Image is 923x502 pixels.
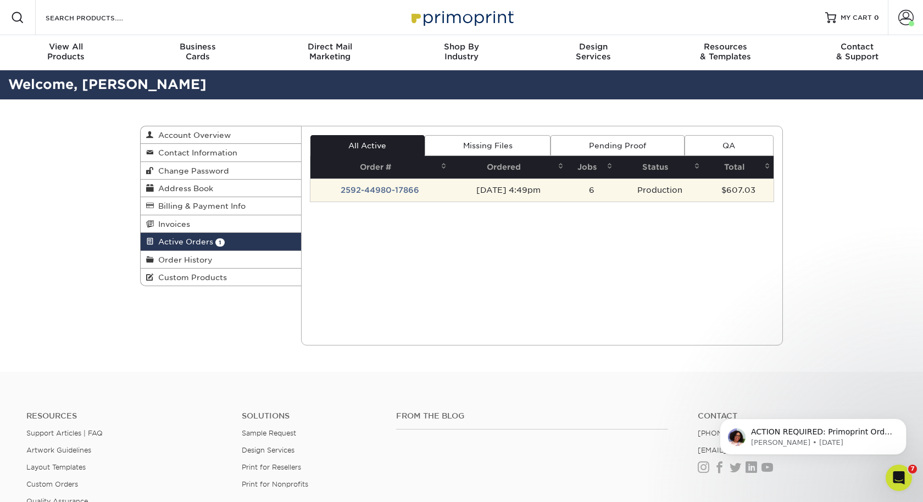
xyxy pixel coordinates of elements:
[242,429,296,437] a: Sample Request
[141,180,301,197] a: Address Book
[141,233,301,250] a: Active Orders 1
[154,220,190,228] span: Invoices
[310,135,425,156] a: All Active
[141,126,301,144] a: Account Overview
[154,131,231,140] span: Account Overview
[450,156,568,179] th: Ordered
[567,179,616,202] td: 6
[551,135,684,156] a: Pending Proof
[425,135,551,156] a: Missing Files
[264,42,396,62] div: Marketing
[264,35,396,70] a: Direct MailMarketing
[215,238,225,247] span: 1
[685,135,774,156] a: QA
[264,42,396,52] span: Direct Mail
[141,215,301,233] a: Invoices
[616,179,703,202] td: Production
[242,411,379,421] h4: Solutions
[154,273,227,282] span: Custom Products
[396,42,527,62] div: Industry
[132,42,264,52] span: Business
[527,42,659,62] div: Services
[703,179,774,202] td: $607.03
[141,162,301,180] a: Change Password
[841,13,872,23] span: MY CART
[567,156,616,179] th: Jobs
[659,35,791,70] a: Resources& Templates
[396,35,527,70] a: Shop ByIndustry
[791,42,923,62] div: & Support
[141,251,301,269] a: Order History
[703,395,923,472] iframe: Intercom notifications message
[703,156,774,179] th: Total
[310,156,450,179] th: Order #
[698,446,829,454] a: [EMAIL_ADDRESS][DOMAIN_NAME]
[132,42,264,62] div: Cards
[45,11,152,24] input: SEARCH PRODUCTS.....
[886,465,912,491] iframe: Intercom live chat
[450,179,568,202] td: [DATE] 4:49pm
[154,184,213,193] span: Address Book
[141,144,301,161] a: Contact Information
[791,42,923,52] span: Contact
[26,446,91,454] a: Artwork Guidelines
[154,237,213,246] span: Active Orders
[310,179,450,202] td: 2592-44980-17866
[26,429,103,437] a: Support Articles | FAQ
[242,463,301,471] a: Print for Resellers
[141,269,301,286] a: Custom Products
[154,202,246,210] span: Billing & Payment Info
[659,42,791,52] span: Resources
[407,5,516,29] img: Primoprint
[154,255,213,264] span: Order History
[527,35,659,70] a: DesignServices
[396,42,527,52] span: Shop By
[527,42,659,52] span: Design
[791,35,923,70] a: Contact& Support
[132,35,264,70] a: BusinessCards
[242,446,294,454] a: Design Services
[26,411,225,421] h4: Resources
[874,14,879,21] span: 0
[908,465,917,473] span: 7
[154,166,229,175] span: Change Password
[154,148,237,157] span: Contact Information
[698,429,766,437] a: [PHONE_NUMBER]
[616,156,703,179] th: Status
[659,42,791,62] div: & Templates
[141,197,301,215] a: Billing & Payment Info
[396,411,668,421] h4: From the Blog
[242,480,308,488] a: Print for Nonprofits
[698,411,897,421] a: Contact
